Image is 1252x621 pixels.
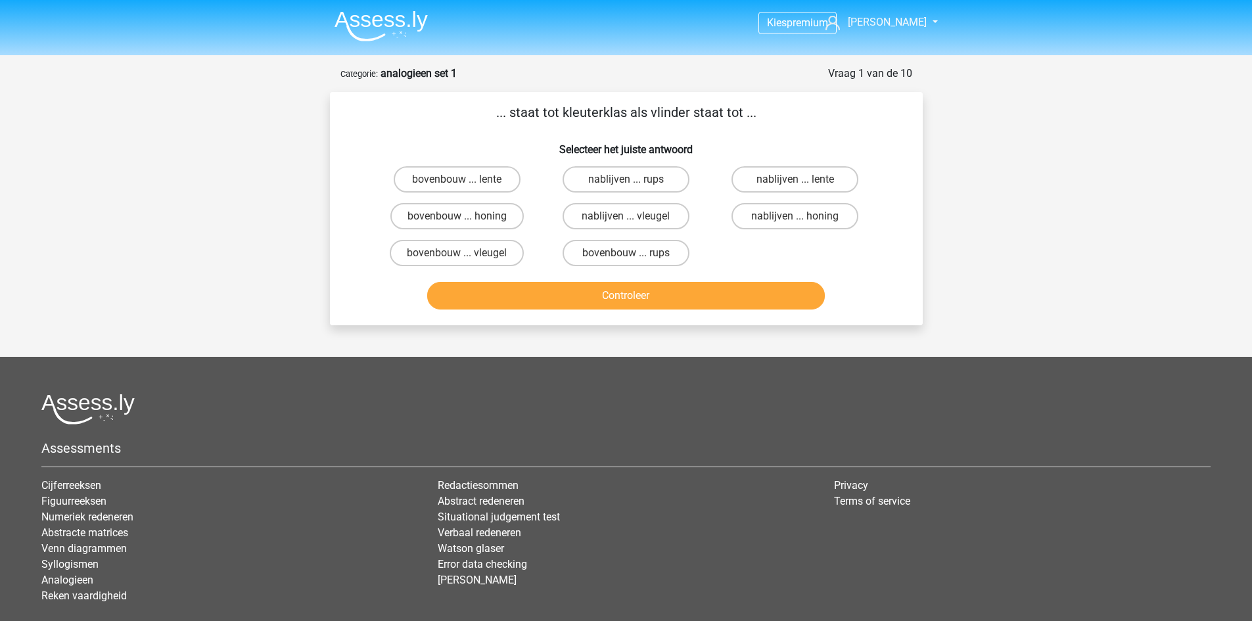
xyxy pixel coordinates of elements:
[351,103,902,122] p: ... staat tot kleuterklas als vlinder staat tot ...
[787,16,828,29] span: premium
[394,166,521,193] label: bovenbouw ... lente
[731,203,858,229] label: nablijven ... honing
[427,282,825,310] button: Controleer
[390,203,524,229] label: bovenbouw ... honing
[759,14,836,32] a: Kiespremium
[731,166,858,193] label: nablijven ... lente
[41,542,127,555] a: Venn diagrammen
[438,526,521,539] a: Verbaal redeneren
[351,133,902,156] h6: Selecteer het juiste antwoord
[41,558,99,570] a: Syllogismen
[834,479,868,492] a: Privacy
[41,511,133,523] a: Numeriek redeneren
[563,203,689,229] label: nablijven ... vleugel
[41,526,128,539] a: Abstracte matrices
[767,16,787,29] span: Kies
[438,542,504,555] a: Watson glaser
[335,11,428,41] img: Assessly
[438,479,519,492] a: Redactiesommen
[563,240,689,266] label: bovenbouw ... rups
[820,14,928,30] a: [PERSON_NAME]
[438,574,517,586] a: [PERSON_NAME]
[41,574,93,586] a: Analogieen
[828,66,912,81] div: Vraag 1 van de 10
[381,67,457,80] strong: analogieen set 1
[438,495,524,507] a: Abstract redeneren
[390,240,524,266] label: bovenbouw ... vleugel
[41,440,1211,456] h5: Assessments
[41,394,135,425] img: Assessly logo
[340,69,378,79] small: Categorie:
[438,558,527,570] a: Error data checking
[834,495,910,507] a: Terms of service
[41,479,101,492] a: Cijferreeksen
[41,495,106,507] a: Figuurreeksen
[438,511,560,523] a: Situational judgement test
[41,589,127,602] a: Reken vaardigheid
[563,166,689,193] label: nablijven ... rups
[848,16,927,28] span: [PERSON_NAME]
